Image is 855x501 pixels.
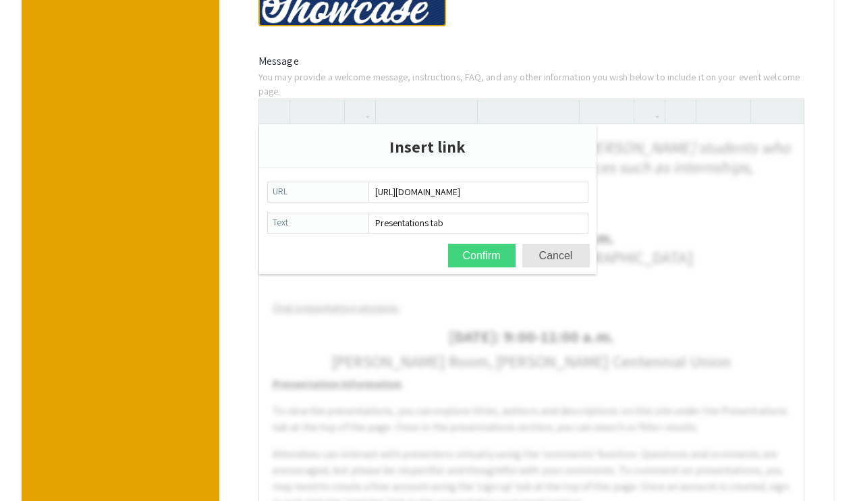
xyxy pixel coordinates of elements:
[263,99,286,123] button: View HTML
[273,213,364,232] span: Text
[248,53,815,70] div: Message
[522,244,590,267] button: Cancel
[10,440,57,491] iframe: Chat
[273,182,364,201] span: URL
[448,244,516,267] button: Confirm
[248,70,815,99] div: You may provide a welcome message, instructions, FAQ, and any other information you wish below to...
[259,124,597,168] span: Insert link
